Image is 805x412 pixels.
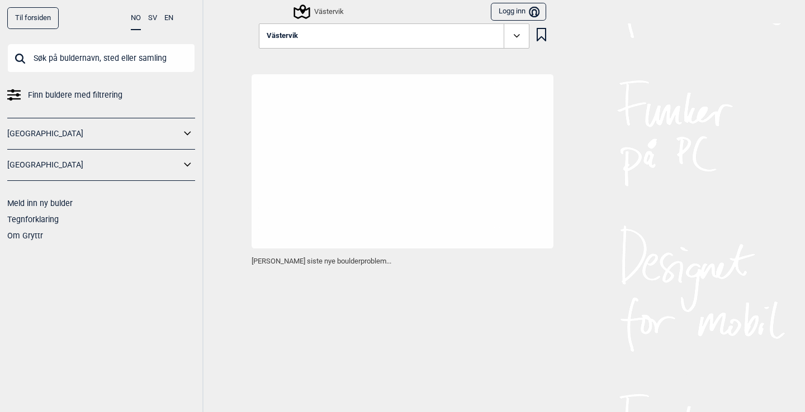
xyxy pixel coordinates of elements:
a: Til forsiden [7,7,59,29]
input: Søk på buldernavn, sted eller samling [7,44,195,73]
a: [GEOGRAPHIC_DATA] [7,157,181,173]
a: Tegnforklaring [7,215,59,224]
button: SV [148,7,157,29]
button: Västervik [259,23,529,49]
button: NO [131,7,141,30]
a: Meld inn ny bulder [7,199,73,208]
a: Om Gryttr [7,231,43,240]
button: Logg inn [491,3,546,21]
p: [PERSON_NAME] siste nye boulderproblem... [252,256,553,267]
div: Västervik [295,5,344,18]
span: Finn buldere med filtrering [28,87,122,103]
a: [GEOGRAPHIC_DATA] [7,126,181,142]
button: EN [164,7,173,29]
a: Finn buldere med filtrering [7,87,195,103]
span: Västervik [267,32,298,40]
